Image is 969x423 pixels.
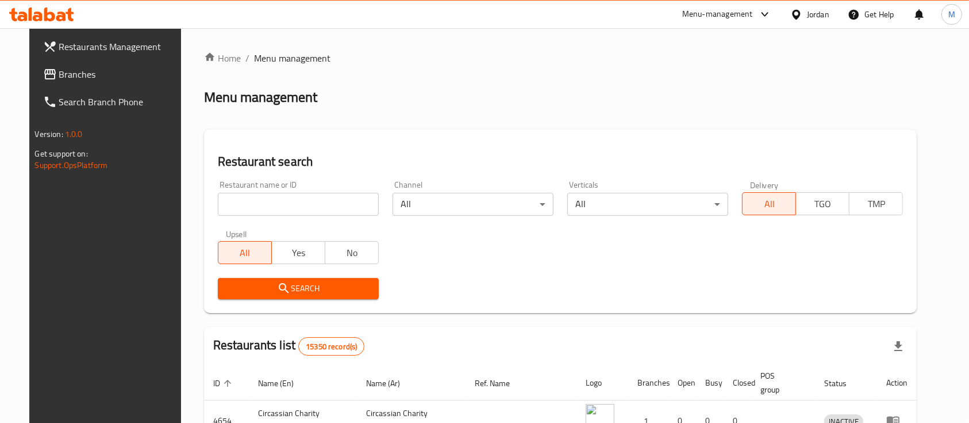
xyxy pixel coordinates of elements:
button: Search [218,278,379,299]
button: Yes [271,241,325,264]
span: All [747,196,791,212]
th: Closed [724,365,751,401]
nav: breadcrumb [204,51,917,65]
th: Action [877,365,917,401]
span: Search Branch Phone [59,95,182,109]
th: Branches [628,365,668,401]
th: Logo [576,365,628,401]
span: Branches [59,67,182,81]
span: Name (Ar) [367,376,416,390]
th: Open [668,365,696,401]
div: All [567,193,728,216]
a: Home [204,51,241,65]
a: Restaurants Management [34,33,191,60]
a: Support.OpsPlatform [35,158,108,173]
span: TMP [854,196,898,212]
div: Export file [885,333,912,360]
span: All [223,245,267,261]
input: Search for restaurant name or ID.. [218,193,379,216]
div: Jordan [807,8,829,21]
button: TGO [795,192,849,215]
label: Delivery [750,181,779,189]
a: Branches [34,60,191,88]
span: Restaurants Management [59,40,182,54]
span: Search [227,281,370,296]
span: ID [213,376,235,390]
button: All [742,192,796,215]
span: Get support on: [35,146,88,161]
span: TGO [801,196,845,212]
th: Busy [696,365,724,401]
button: All [218,241,272,264]
h2: Restaurants list [213,337,365,356]
span: Ref. Name [475,376,525,390]
span: POS group [760,369,802,397]
span: No [330,245,374,261]
h2: Menu management [204,88,317,106]
label: Upsell [226,230,247,238]
li: / [245,51,249,65]
a: Search Branch Phone [34,88,191,116]
div: Total records count [298,337,364,356]
span: Yes [276,245,321,261]
span: M [948,8,955,21]
span: Menu management [254,51,330,65]
button: TMP [849,192,903,215]
div: All [393,193,553,216]
span: Version: [35,127,63,142]
span: 15350 record(s) [299,341,364,352]
span: 1.0.0 [65,127,83,142]
span: Status [824,376,862,390]
div: Menu-management [682,7,753,21]
button: No [325,241,379,264]
span: Name (En) [258,376,309,390]
h2: Restaurant search [218,153,903,170]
